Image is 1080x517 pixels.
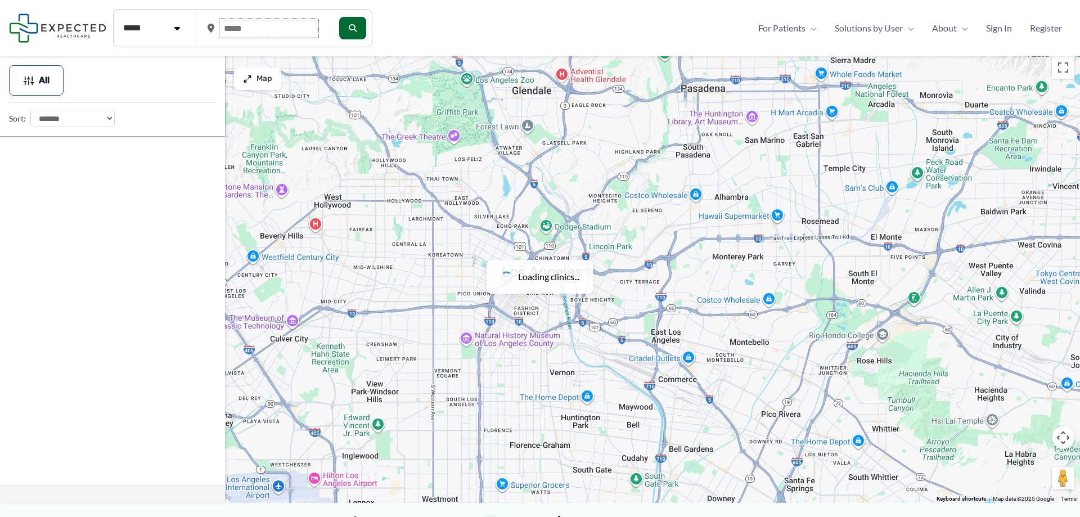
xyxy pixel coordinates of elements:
[805,20,817,37] span: Menu Toggle
[9,111,26,126] label: Sort:
[243,74,252,83] img: Maximize
[957,20,968,37] span: Menu Toggle
[39,77,49,84] span: All
[937,495,986,503] button: Keyboard shortcuts
[256,74,272,84] span: Map
[1030,20,1062,37] span: Register
[826,20,923,37] a: Solutions by UserMenu Toggle
[1052,426,1074,449] button: Map camera controls
[749,20,826,37] a: For PatientsMenu Toggle
[977,20,1021,37] a: Sign In
[1052,467,1074,489] button: Drag Pegman onto the map to open Street View
[1021,20,1071,37] a: Register
[835,20,903,37] span: Solutions by User
[1052,56,1074,79] button: Toggle fullscreen view
[758,20,805,37] span: For Patients
[234,68,281,90] button: Map
[986,20,1012,37] span: Sign In
[9,65,64,96] button: All
[23,75,34,86] img: Filter
[932,20,957,37] span: About
[923,20,977,37] a: AboutMenu Toggle
[1061,496,1077,502] a: Terms (opens in new tab)
[903,20,914,37] span: Menu Toggle
[993,496,1054,502] span: Map data ©2025 Google
[9,14,106,42] img: Expected Healthcare Logo - side, dark font, small
[518,268,579,285] span: Loading clinics...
